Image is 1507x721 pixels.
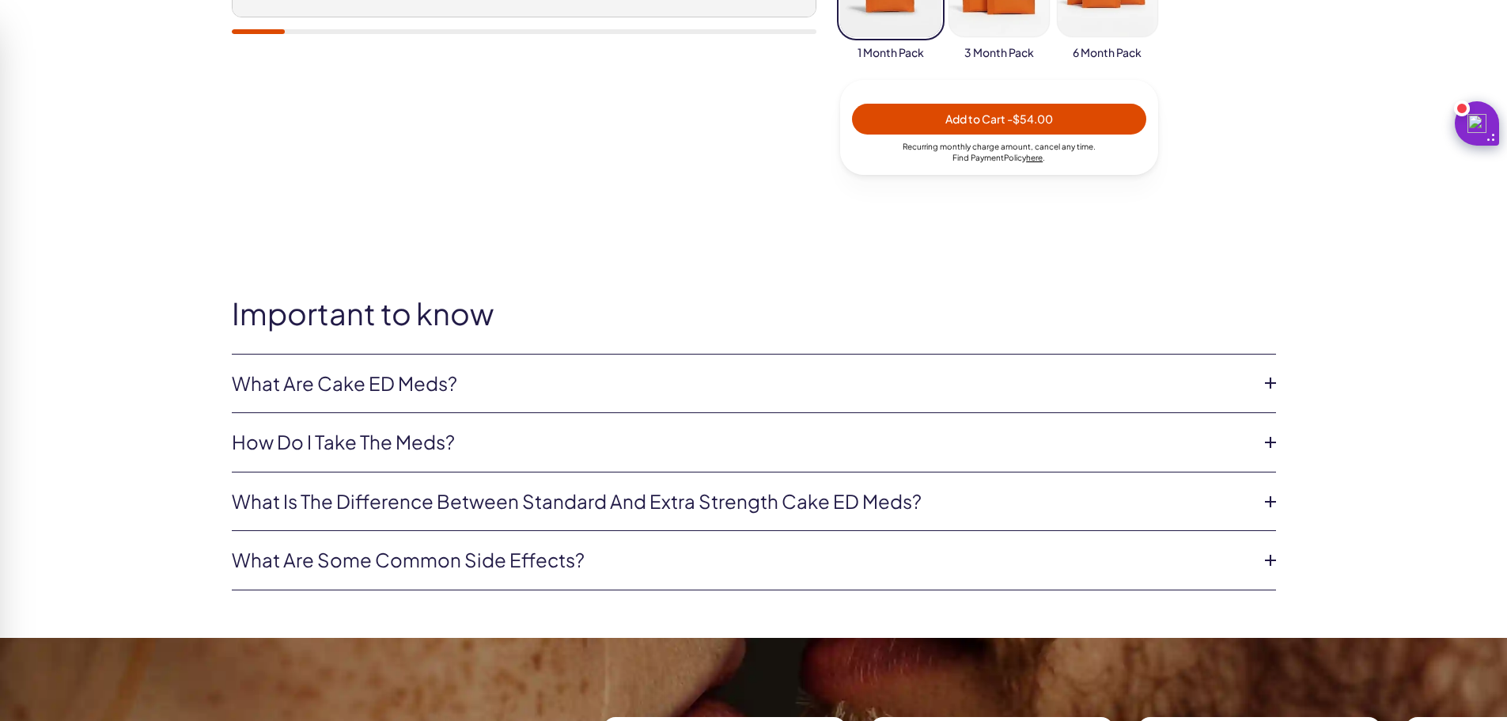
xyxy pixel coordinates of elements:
[1073,45,1142,61] span: 6 Month Pack
[952,153,1004,162] span: Find Payment
[1007,112,1053,126] span: - $54.00
[232,297,1276,330] h2: Important to know
[232,429,1251,456] a: How do I take the meds?
[852,104,1146,135] button: Add to Cart -$54.00
[858,45,924,61] span: 1 Month Pack
[964,45,1034,61] span: 3 Month Pack
[232,370,1251,397] a: What are Cake ED Meds?
[232,547,1251,574] a: What are some common side effects?
[852,141,1146,163] div: Recurring monthly charge amount , cancel any time. Policy .
[945,112,1053,126] span: Add to Cart
[232,488,1251,515] a: What is the difference between Standard and Extra Strength Cake ED meds?
[1026,153,1043,162] a: here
